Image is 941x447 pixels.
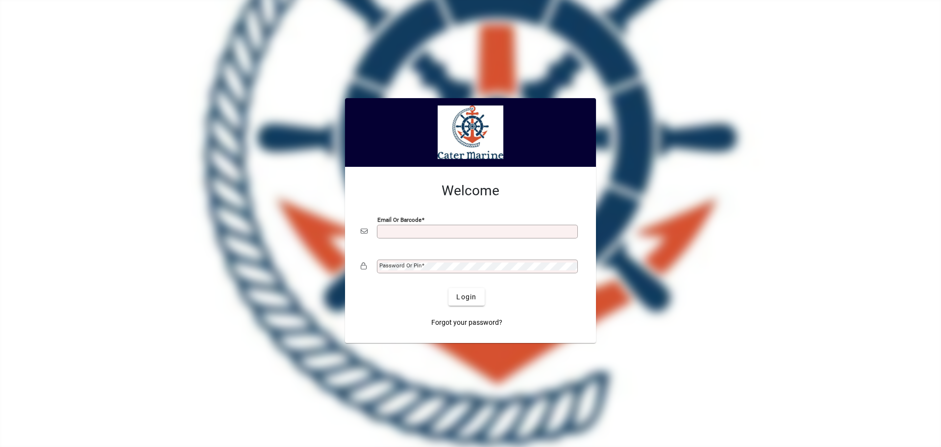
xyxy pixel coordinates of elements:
[361,183,580,199] h2: Welcome
[427,314,506,331] a: Forgot your password?
[448,288,484,306] button: Login
[456,292,476,302] span: Login
[379,262,421,269] mat-label: Password or Pin
[431,317,502,328] span: Forgot your password?
[377,216,421,223] mat-label: Email or Barcode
